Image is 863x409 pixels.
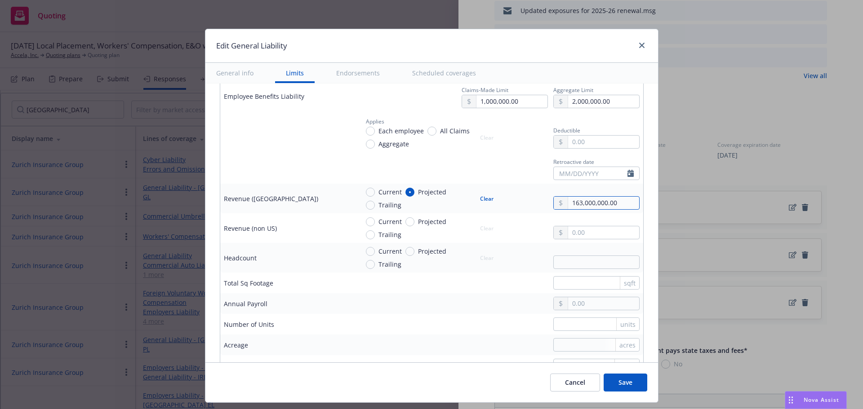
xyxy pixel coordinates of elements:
span: Current [378,187,402,197]
input: Projected [405,217,414,226]
div: Employee Benefits Liability [224,92,304,101]
a: close [636,40,647,51]
span: Trailing [378,259,401,269]
button: Limits [275,63,315,83]
span: Applies [366,118,384,125]
input: 0.00 [568,297,639,310]
input: Each employee [366,127,375,136]
input: 0.00 [568,226,639,239]
input: Trailing [366,201,375,210]
span: Projected [418,217,446,226]
input: 0.00 [568,197,639,209]
span: Nova Assist [804,396,839,404]
div: Revenue ([GEOGRAPHIC_DATA]) [224,194,318,203]
span: Each employee [378,126,424,136]
div: Headcount [224,253,257,263]
span: Aggregate [378,139,409,149]
span: Retroactive date [553,158,594,166]
input: Current [366,217,375,226]
button: General info [205,63,264,83]
span: Projected [418,246,446,256]
span: Projected [418,187,446,197]
input: All Claims [427,127,436,136]
span: Trailing [378,230,401,239]
span: units [620,320,636,329]
h1: Edit General Liability [216,40,287,52]
button: Endorsements [325,63,391,83]
div: Revenue (non US) [224,224,277,233]
input: Aggregate [366,140,375,149]
div: Drag to move [785,391,796,409]
input: MM/DD/YYYY [554,167,627,180]
div: Total Sq Footage [224,278,273,288]
button: Cancel [550,374,600,391]
input: 0.00 [568,95,639,108]
span: Current [378,217,402,226]
div: Door Count [224,361,258,370]
span: Deductible [553,127,580,134]
span: All Claims [440,126,470,136]
span: acres [619,340,636,350]
button: Clear [475,192,499,205]
span: doors [618,361,636,370]
span: sqft [624,278,636,288]
button: Nova Assist [785,391,847,409]
input: Trailing [366,230,375,239]
input: Current [366,188,375,197]
span: Aggregate Limit [553,86,593,94]
input: 0.00 [476,95,547,108]
span: Current [378,246,402,256]
div: Acreage [224,340,248,350]
input: 0.00 [568,136,639,148]
button: Scheduled coverages [401,63,487,83]
div: Number of Units [224,320,274,329]
input: Projected [405,188,414,197]
input: Projected [405,247,414,256]
button: Save [604,374,647,391]
div: Annual Payroll [224,299,267,308]
svg: Calendar [627,170,634,177]
span: Trailing [378,200,401,210]
input: Current [366,247,375,256]
input: Trailing [366,260,375,269]
span: Claims-Made Limit [462,86,508,94]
